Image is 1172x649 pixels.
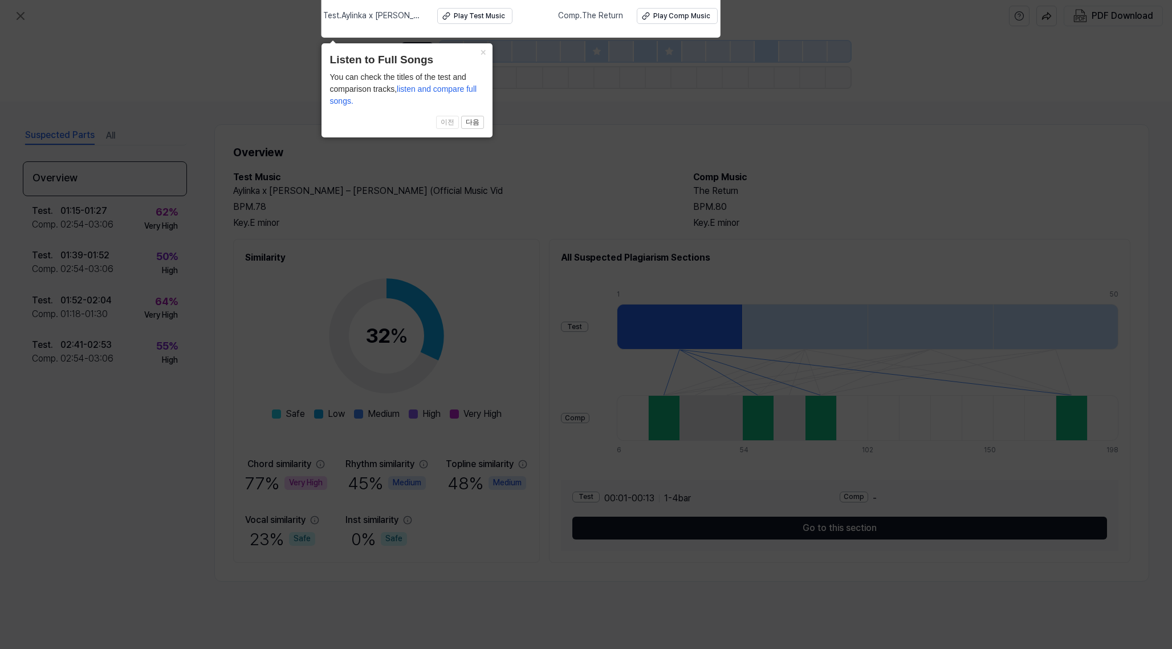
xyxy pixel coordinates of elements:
span: listen and compare full songs. [330,84,477,106]
div: Play Test Music [454,11,505,21]
button: 다음 [461,116,484,129]
header: Listen to Full Songs [330,52,484,68]
span: Test . Aylinka x [PERSON_NAME] – [PERSON_NAME] (Official Music Vid [323,10,424,22]
div: You can check the titles of the test and comparison tracks, [330,71,484,107]
div: Play Comp Music [653,11,710,21]
button: Play Comp Music [637,8,718,24]
span: Comp . The Return [558,10,623,22]
button: Close [474,43,493,59]
button: Play Test Music [437,8,512,24]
